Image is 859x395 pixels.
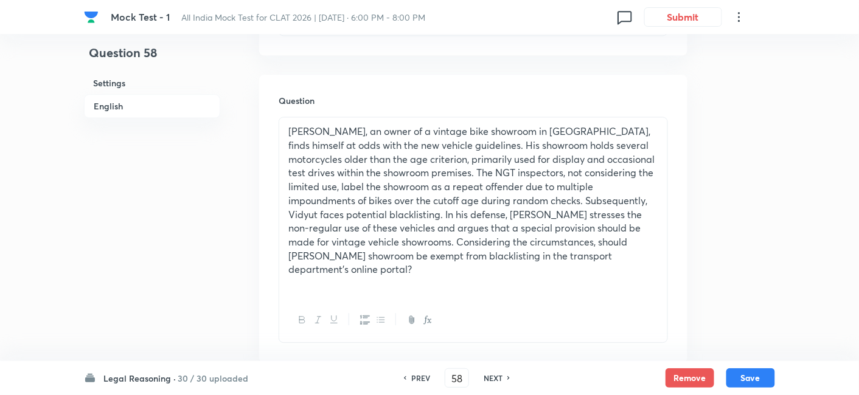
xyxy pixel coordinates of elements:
[279,94,668,107] h6: Question
[84,72,220,94] h6: Settings
[484,373,503,383] h6: NEXT
[84,94,220,118] h6: English
[111,10,170,23] span: Mock Test - 1
[178,372,248,385] h6: 30 / 30 uploaded
[726,368,775,388] button: Save
[84,10,99,24] img: Company Logo
[666,368,714,388] button: Remove
[411,373,430,383] h6: PREV
[288,125,658,276] p: [PERSON_NAME], an owner of a vintage bike showroom in [GEOGRAPHIC_DATA], finds himself at odds wi...
[103,372,176,385] h6: Legal Reasoning ·
[644,7,722,27] button: Submit
[84,10,101,24] a: Company Logo
[182,12,426,23] span: All India Mock Test for CLAT 2026 | [DATE] · 6:00 PM - 8:00 PM
[84,44,220,72] h4: Question 58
